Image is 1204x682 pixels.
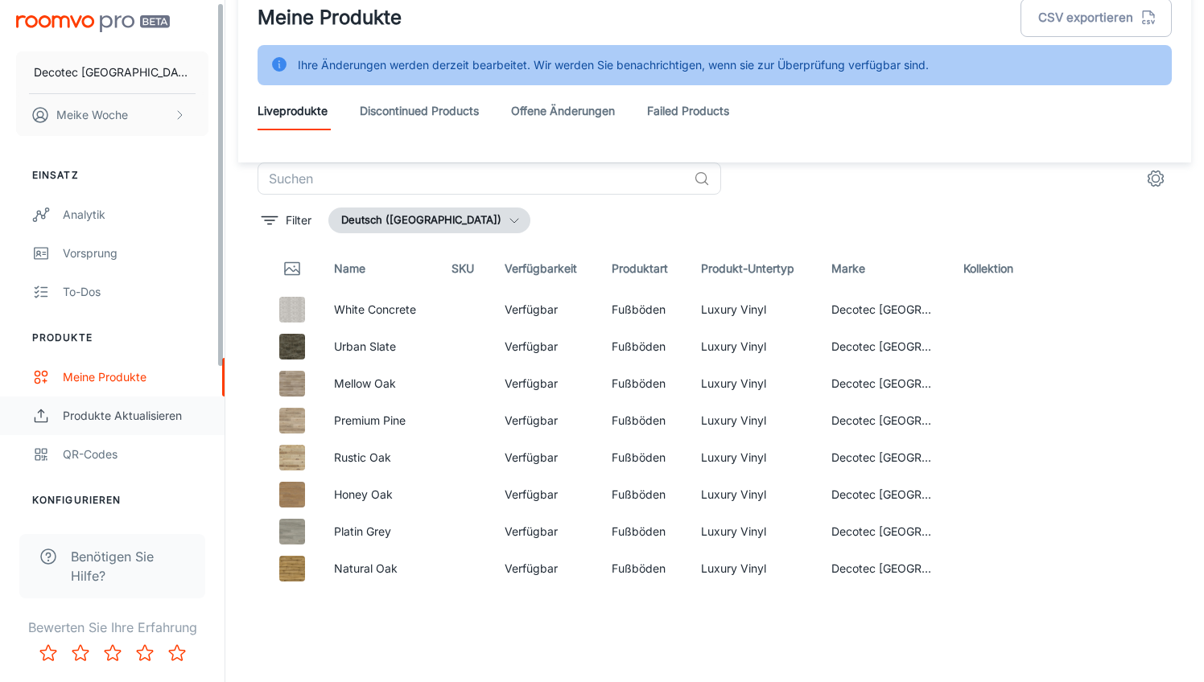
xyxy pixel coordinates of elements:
td: Luxury Vinyl [688,550,818,587]
span: Benötigen Sie Hilfe? [71,547,186,585]
th: Marke [818,246,950,291]
th: SKU [439,246,492,291]
td: Fußböden [599,476,688,513]
a: Discontinued Products [360,92,479,130]
p: Filter [286,212,311,229]
a: Liveprodukte [258,92,328,130]
button: Rate 4 star [129,637,161,669]
a: Natural Oak [334,561,398,575]
a: Urban Slate [334,339,396,353]
a: Platin Grey [334,524,391,538]
th: Kollektion [950,246,1040,291]
td: Verfügbar [492,402,599,439]
h1: Meine Produkte [258,3,402,32]
p: Meike Woche [56,106,128,124]
button: Rate 2 star [64,637,97,669]
td: Verfügbar [492,365,599,402]
a: White Concrete [334,302,416,316]
a: Rustic Oak [334,450,391,464]
td: Verfügbar [492,291,599,328]
a: Premium Pine [334,413,406,427]
td: Decotec [GEOGRAPHIC_DATA] [818,365,950,402]
th: Produktart [599,246,688,291]
div: Analytik [63,206,208,224]
td: Decotec [GEOGRAPHIC_DATA] [818,439,950,476]
td: Fußböden [599,439,688,476]
a: Honey Oak [334,487,393,501]
button: Meike Woche [16,94,208,136]
th: Verfügbarkeit [492,246,599,291]
div: Meine Produkte [63,368,208,386]
th: Name [321,246,439,291]
button: Rate 1 star [32,637,64,669]
td: Fußböden [599,291,688,328]
td: Verfügbar [492,328,599,365]
a: offene Änderungen [511,92,615,130]
th: Produkt-Untertyp [688,246,818,291]
td: Verfügbar [492,550,599,587]
button: Rate 3 star [97,637,129,669]
td: Verfügbar [492,513,599,550]
img: Roomvo PRO Beta [16,15,170,32]
td: Decotec [GEOGRAPHIC_DATA] [818,291,950,328]
div: Produkte aktualisieren [63,407,208,425]
td: Fußböden [599,402,688,439]
div: Vorsprung [63,244,208,262]
p: Bewerten Sie Ihre Erfahrung [13,618,212,637]
td: Luxury Vinyl [688,328,818,365]
button: Rate 5 star [161,637,193,669]
td: Luxury Vinyl [688,439,818,476]
td: Luxury Vinyl [688,402,818,439]
td: Luxury Vinyl [688,291,818,328]
td: Decotec [GEOGRAPHIC_DATA] [818,328,950,365]
td: Decotec [GEOGRAPHIC_DATA] [818,513,950,550]
td: Luxury Vinyl [688,365,818,402]
td: Fußböden [599,365,688,402]
button: Decotec [GEOGRAPHIC_DATA] [16,51,208,93]
td: Decotec [GEOGRAPHIC_DATA] [818,550,950,587]
a: Mellow Oak [334,376,396,390]
button: Deutsch ([GEOGRAPHIC_DATA]) [328,207,530,233]
a: Failed Products [647,92,729,130]
div: Ihre Änderungen werden derzeit bearbeitet. Wir werden Sie benachrichtigen, wenn sie zur Überprüfu... [298,50,929,80]
button: filter [258,207,315,233]
td: Fußböden [599,550,688,587]
td: Verfügbar [492,476,599,513]
td: Fußböden [599,328,688,365]
td: Luxury Vinyl [688,513,818,550]
input: Suchen [258,162,687,195]
td: Verfügbar [492,439,599,476]
td: Fußböden [599,513,688,550]
div: To-dos [63,283,208,301]
td: Luxury Vinyl [688,476,818,513]
svg: Thumbnail [282,259,302,278]
div: QR-Codes [63,446,208,463]
button: settings [1140,162,1172,195]
td: Decotec [GEOGRAPHIC_DATA] [818,402,950,439]
p: Decotec [GEOGRAPHIC_DATA] [34,64,191,81]
td: Decotec [GEOGRAPHIC_DATA] [818,476,950,513]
